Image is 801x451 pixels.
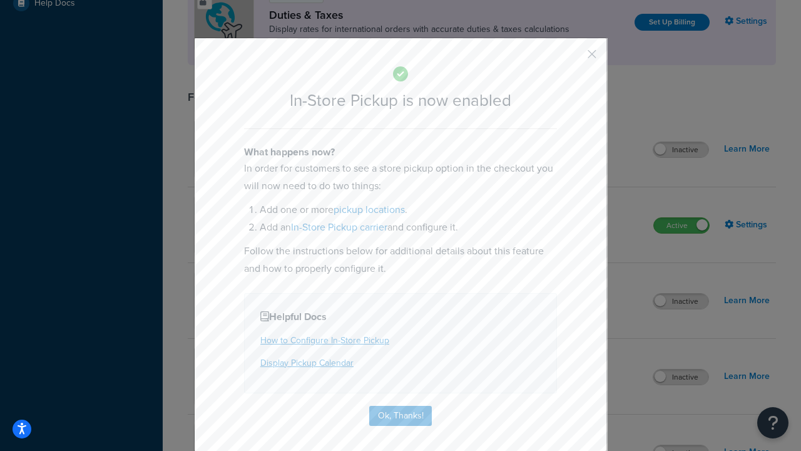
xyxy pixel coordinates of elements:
h4: Helpful Docs [260,309,541,324]
a: How to Configure In-Store Pickup [260,334,389,347]
h2: In-Store Pickup is now enabled [244,91,557,110]
a: In-Store Pickup carrier [291,220,387,234]
p: Follow the instructions below for additional details about this feature and how to properly confi... [244,242,557,277]
a: pickup locations [334,202,405,217]
h4: What happens now? [244,145,557,160]
button: Ok, Thanks! [369,406,432,426]
li: Add one or more . [260,201,557,219]
li: Add an and configure it. [260,219,557,236]
p: In order for customers to see a store pickup option in the checkout you will now need to do two t... [244,160,557,195]
a: Display Pickup Calendar [260,356,354,370]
